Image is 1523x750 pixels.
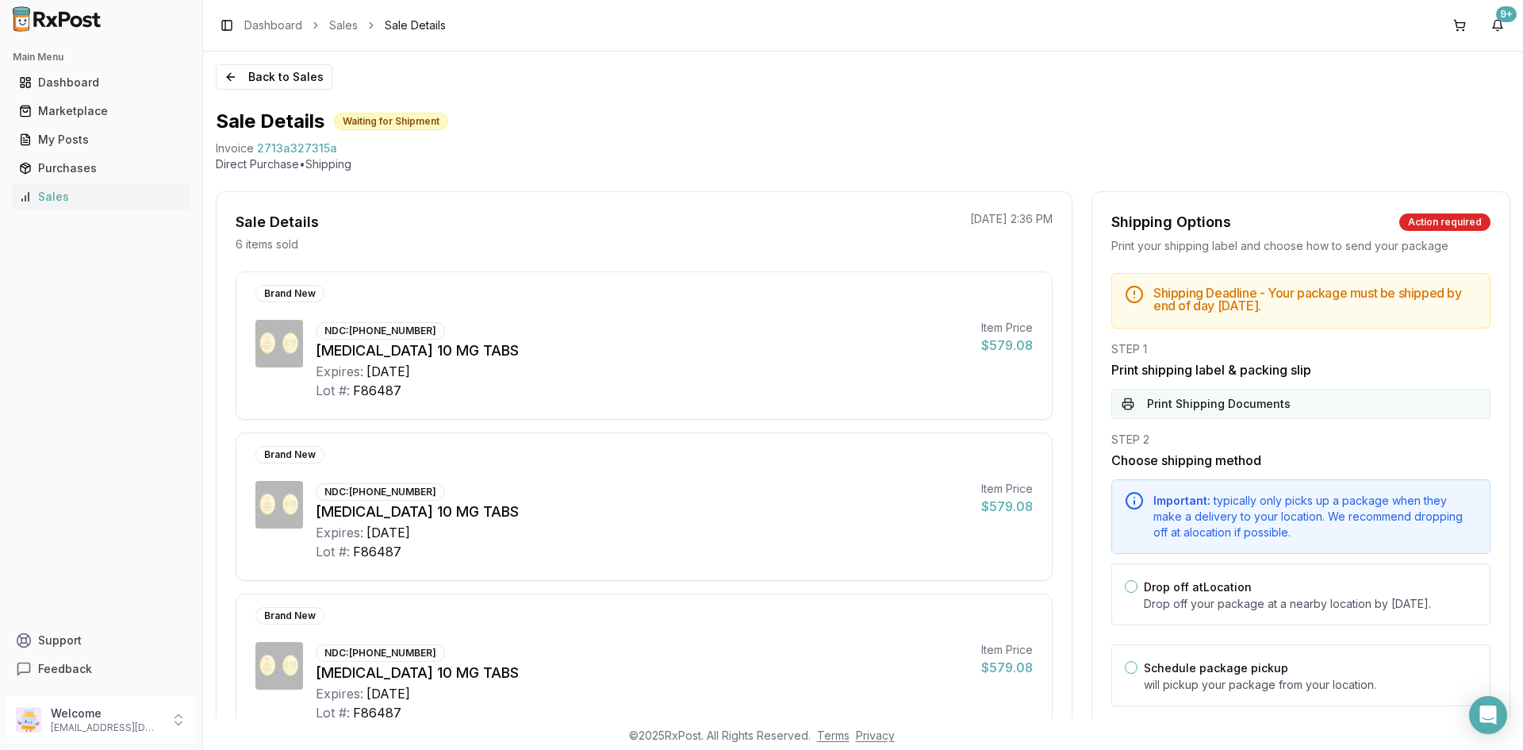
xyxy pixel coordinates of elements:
button: Print Shipping Documents [1111,389,1490,419]
h5: Shipping Deadline - Your package must be shipped by end of day [DATE] . [1153,287,1477,312]
button: Support [6,626,196,655]
p: 6 items sold [236,237,298,252]
h3: Choose shipping method [1111,451,1490,470]
a: Terms [817,729,850,742]
div: F86487 [353,542,401,561]
div: My Posts [19,132,183,148]
p: Welcome [51,706,161,721]
div: Expires: [316,684,363,703]
div: $579.08 [981,658,1033,677]
div: Print your shipping label and choose how to send your package [1111,238,1490,254]
button: Feedback [6,655,196,683]
div: Item Price [981,320,1033,336]
h2: Main Menu [13,51,190,63]
label: Schedule package pickup [1144,661,1288,675]
div: [DATE] [366,362,410,381]
div: Expires: [316,362,363,381]
div: [MEDICAL_DATA] 10 MG TABS [316,662,969,684]
img: Jardiance 10 MG TABS [255,642,303,690]
span: Feedback [38,661,92,677]
div: 9+ [1496,6,1517,22]
button: Dashboard [6,70,196,95]
button: Purchases [6,156,196,181]
a: Dashboard [13,68,190,97]
label: Drop off at Location [1144,580,1252,594]
div: STEP 1 [1111,341,1490,357]
p: [EMAIL_ADDRESS][DOMAIN_NAME] [51,721,161,734]
a: Privacy [856,729,895,742]
a: My Posts [13,125,190,154]
div: Marketplace [19,103,183,119]
div: Shipping Options [1111,211,1231,233]
div: [MEDICAL_DATA] 10 MG TABS [316,501,969,523]
button: Marketplace [6,98,196,124]
div: $579.08 [981,497,1033,516]
a: Sales [329,17,358,33]
button: 9+ [1485,13,1510,38]
div: F86487 [353,381,401,400]
a: Dashboard [244,17,302,33]
div: Expires: [316,523,363,542]
img: Jardiance 10 MG TABS [255,320,303,367]
span: 2713a327315a [257,140,337,156]
button: Back to Sales [216,64,332,90]
img: User avatar [16,707,41,733]
div: Brand New [255,285,324,302]
p: Direct Purchase • Shipping [216,156,1510,172]
p: will pickup your package from your location. [1144,677,1477,693]
p: Drop off your package at a nearby location by [DATE] . [1144,596,1477,612]
div: Purchases [19,160,183,176]
a: Sales [13,183,190,211]
h3: Print shipping label & packing slip [1111,360,1490,379]
div: Open Intercom Messenger [1469,696,1507,734]
h1: Sale Details [216,109,324,134]
div: Brand New [255,446,324,463]
div: Lot #: [316,381,350,400]
p: [DATE] 2:36 PM [970,211,1053,227]
button: Sales [6,184,196,210]
div: [DATE] [366,684,410,703]
a: Marketplace [13,97,190,125]
div: Sale Details [236,211,319,233]
div: F86487 [353,703,401,722]
div: typically only picks up a package when they make a delivery to your location. We recommend droppi... [1153,493,1477,540]
div: NDC: [PHONE_NUMBER] [316,644,445,662]
div: NDC: [PHONE_NUMBER] [316,483,445,501]
div: Waiting for Shipment [334,113,448,130]
div: Sales [19,189,183,205]
img: Jardiance 10 MG TABS [255,481,303,529]
span: Important: [1153,494,1210,507]
button: My Posts [6,127,196,152]
div: Action required [1399,213,1490,231]
div: Item Price [981,642,1033,658]
div: [DATE] [366,523,410,542]
div: [MEDICAL_DATA] 10 MG TABS [316,340,969,362]
div: Brand New [255,607,324,625]
div: Dashboard [19,75,183,90]
div: NDC: [PHONE_NUMBER] [316,322,445,340]
img: RxPost Logo [6,6,108,32]
div: STEP 2 [1111,432,1490,448]
span: Sale Details [385,17,446,33]
nav: breadcrumb [244,17,446,33]
div: Lot #: [316,703,350,722]
div: Item Price [981,481,1033,497]
div: $579.08 [981,336,1033,355]
div: Invoice [216,140,254,156]
div: Lot #: [316,542,350,561]
a: Purchases [13,154,190,183]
